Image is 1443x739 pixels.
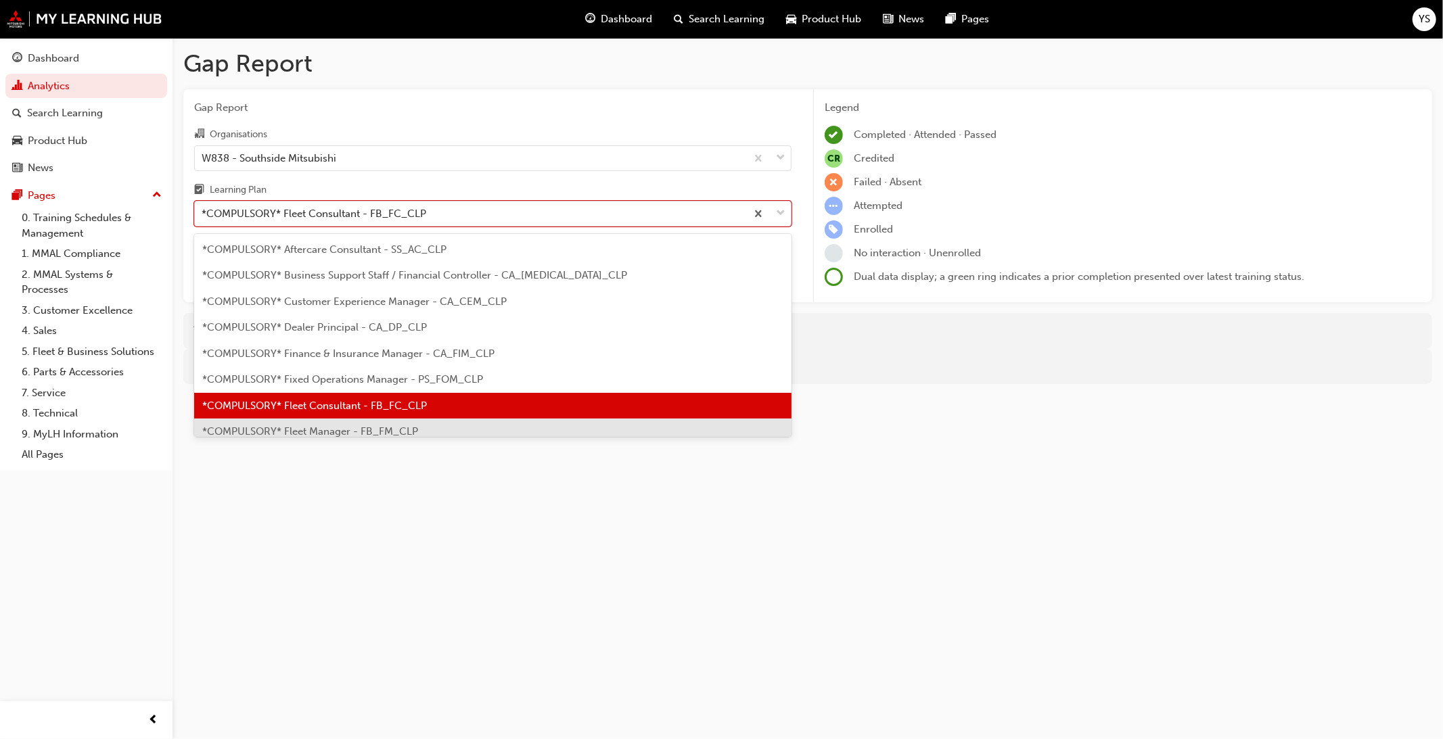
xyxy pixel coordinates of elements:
[28,133,87,149] div: Product Hub
[202,400,427,412] span: *COMPULSORY* Fleet Consultant - FB_FC_CLP
[183,49,1432,78] h1: Gap Report
[5,43,167,183] button: DashboardAnalyticsSearch LearningProduct HubNews
[12,53,22,65] span: guage-icon
[689,11,765,27] span: Search Learning
[27,105,103,121] div: Search Learning
[884,11,894,28] span: news-icon
[16,341,167,362] a: 5. Fleet & Business Solutions
[825,197,843,215] span: learningRecordVerb_ATTEMPT-icon
[210,183,267,197] div: Learning Plan
[854,152,894,164] span: Credited
[854,199,902,212] span: Attempted
[854,247,981,259] span: No interaction · Unenrolled
[946,11,957,28] span: pages-icon
[5,183,167,208] button: Pages
[664,5,776,33] a: search-iconSearch Learning
[149,712,159,729] span: prev-icon
[873,5,936,33] a: news-iconNews
[16,264,167,300] a: 2. MMAL Systems & Processes
[1413,7,1436,31] button: YS
[194,100,792,116] span: Gap Report
[776,5,873,33] a: car-iconProduct Hub
[5,74,167,99] a: Analytics
[12,108,22,120] span: search-icon
[936,5,1001,33] a: pages-iconPages
[5,156,167,181] a: News
[16,403,167,424] a: 8. Technical
[854,223,893,235] span: Enrolled
[12,162,22,174] span: news-icon
[825,244,843,262] span: learningRecordVerb_NONE-icon
[210,128,267,141] div: Organisations
[202,295,507,308] span: *COMPULSORY* Customer Experience Manager - CA_CEM_CLP
[825,173,843,191] span: learningRecordVerb_FAIL-icon
[16,320,167,341] a: 4. Sales
[7,10,162,28] img: mmal
[899,11,925,27] span: News
[202,348,495,360] span: *COMPULSORY* Finance & Insurance Manager - CA_FIM_CLP
[202,321,427,333] span: *COMPULSORY* Dealer Principal - CA_DP_CLP
[16,383,167,404] a: 7. Service
[5,101,167,126] a: Search Learning
[601,11,653,27] span: Dashboard
[962,11,990,27] span: Pages
[776,149,785,167] span: down-icon
[16,424,167,445] a: 9. MyLH Information
[16,362,167,383] a: 6. Parts & Accessories
[787,11,797,28] span: car-icon
[202,269,627,281] span: *COMPULSORY* Business Support Staff / Financial Controller - CA_[MEDICAL_DATA]_CLP
[202,373,483,385] span: *COMPULSORY* Fixed Operations Manager - PS_FOM_CLP
[16,208,167,243] a: 0. Training Schedules & Management
[202,243,446,256] span: *COMPULSORY* Aftercare Consultant - SS_AC_CLP
[854,128,997,141] span: Completed · Attended · Passed
[825,220,843,239] span: learningRecordVerb_ENROLL-icon
[12,190,22,202] span: pages-icon
[202,150,336,166] div: W838 - Southside Mitsubishi
[1419,11,1430,27] span: YS
[28,160,53,176] div: News
[202,425,418,437] span: *COMPULSORY* Fleet Manager - FB_FM_CLP
[193,359,1422,375] div: For more in-depth analysis and data download, go to
[28,51,79,66] div: Dashboard
[586,11,596,28] span: guage-icon
[825,100,1421,116] div: Legend
[16,300,167,321] a: 3. Customer Excellence
[575,5,664,33] a: guage-iconDashboard
[12,80,22,93] span: chart-icon
[12,135,22,147] span: car-icon
[825,126,843,144] span: learningRecordVerb_COMPLETE-icon
[854,176,921,188] span: Failed · Absent
[5,128,167,153] a: Product Hub
[854,270,1304,283] span: Dual data display; a green ring indicates a prior completion presented over latest training status.
[674,11,684,28] span: search-icon
[5,46,167,71] a: Dashboard
[802,11,862,27] span: Product Hub
[152,187,162,204] span: up-icon
[194,185,204,197] span: learningplan-icon
[194,128,204,141] span: organisation-icon
[28,188,55,204] div: Pages
[16,444,167,465] a: All Pages
[16,243,167,264] a: 1. MMAL Compliance
[202,206,426,222] div: *COMPULSORY* Fleet Consultant - FB_FC_CLP
[183,313,1432,349] div: There are no learners to run this report against.
[825,149,843,168] span: null-icon
[776,205,785,222] span: down-icon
